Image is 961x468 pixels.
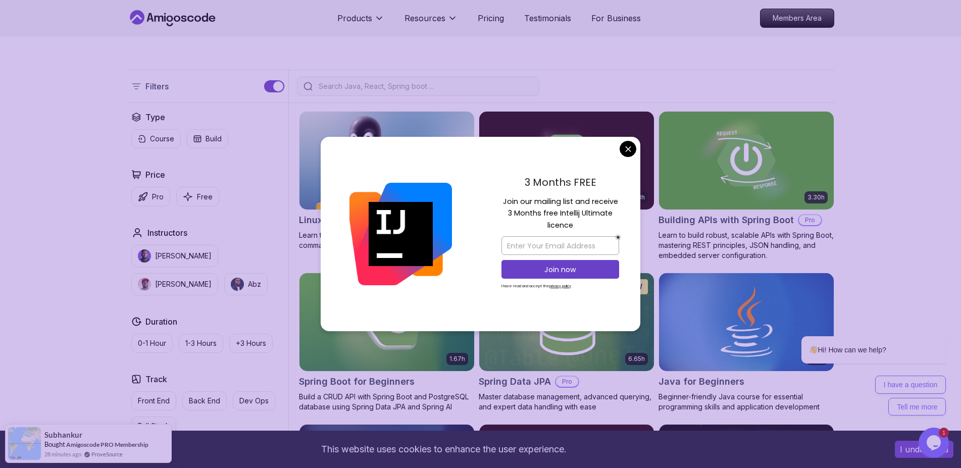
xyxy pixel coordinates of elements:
button: Accept cookies [895,441,953,458]
a: Advanced Spring Boot card5.18hAdvanced Spring BootProDive deep into Spring Boot with our advanced... [479,111,654,261]
p: [PERSON_NAME] [155,279,212,289]
iframe: chat widget [769,256,951,423]
p: +3 Hours [236,338,266,348]
a: Amigoscode PRO Membership [66,441,148,448]
p: Resources [404,12,445,24]
a: Building APIs with Spring Boot card3.30hBuilding APIs with Spring BootProLearn to build robust, s... [659,111,834,261]
button: Build [187,129,228,148]
p: 6.65h [628,355,645,363]
img: Advanced Spring Boot card [479,112,654,210]
h2: Duration [145,316,177,328]
p: Course [150,134,174,144]
div: This website uses cookies to enhance the user experience. [8,438,880,460]
p: 1.67h [449,355,465,363]
img: provesource social proof notification image [8,427,41,460]
a: Spring Data JPA card6.65hNEWSpring Data JPAProMaster database management, advanced querying, and ... [479,273,654,412]
p: Build [206,134,222,144]
span: Subhankur [44,431,82,439]
h2: Instructors [147,227,187,239]
button: Course [131,129,181,148]
p: Pro [556,377,578,387]
p: Back End [189,396,220,406]
a: Pricing [478,12,504,24]
h2: Java for Beginners [659,375,744,389]
p: Learn to build robust, scalable APIs with Spring Boot, mastering REST principles, JSON handling, ... [659,230,834,261]
p: Free [197,192,213,202]
button: 1-3 Hours [179,334,223,353]
a: Members Area [760,9,834,28]
button: 0-1 Hour [131,334,173,353]
p: Build a CRUD API with Spring Boot and PostgreSQL database using Spring Data JPA and Spring AI [299,392,475,412]
button: instructor img[PERSON_NAME] [131,273,218,295]
img: instructor img [138,249,151,263]
button: instructor imgAbz [224,273,268,295]
button: Resources [404,12,458,32]
a: Testimonials [524,12,571,24]
a: Spring Boot for Beginners card1.67hNEWSpring Boot for BeginnersBuild a CRUD API with Spring Boot ... [299,273,475,412]
h2: Price [145,169,165,181]
span: Bought [44,440,65,448]
p: Learn the fundamentals of Linux and how to use the command line [299,230,475,250]
img: Building APIs with Spring Boot card [659,112,834,210]
button: Full Stack [131,417,176,436]
button: Pro [131,187,170,206]
p: Front End [138,396,170,406]
p: Full Stack [138,421,170,431]
button: Front End [131,391,176,410]
img: Linux Fundamentals card [299,112,474,210]
span: 28 minutes ago [44,450,81,458]
p: 1-3 Hours [185,338,217,348]
button: Dev Ops [233,391,275,410]
h2: Linux Fundamentals [299,213,388,227]
button: Free [176,187,219,206]
p: Products [337,12,372,24]
h2: Track [145,373,167,385]
p: Members Area [761,9,834,27]
h2: Spring Data JPA [479,375,551,389]
img: Spring Boot for Beginners card [299,273,474,371]
input: Search Java, React, Spring boot ... [317,81,533,91]
h2: Spring Boot for Beginners [299,375,415,389]
p: Beginner-friendly Java course for essential programming skills and application development [659,392,834,412]
img: Java for Beginners card [659,273,834,371]
p: Dev Ops [239,396,269,406]
img: instructor img [138,278,151,291]
p: Pro [799,215,821,225]
p: [PERSON_NAME] [155,251,212,261]
button: +3 Hours [229,334,273,353]
a: For Business [591,12,641,24]
a: ProveSource [91,450,123,458]
button: Products [337,12,384,32]
a: Java for Beginners card2.41hJava for BeginnersBeginner-friendly Java course for essential program... [659,273,834,412]
h2: Type [145,111,165,123]
p: 0-1 Hour [138,338,166,348]
img: instructor img [231,278,244,291]
button: Back End [182,391,227,410]
p: Filters [145,80,169,92]
p: Abz [248,279,261,289]
iframe: chat widget [919,428,951,458]
p: 3.30h [807,193,825,201]
p: Pro [152,192,164,202]
h2: Building APIs with Spring Boot [659,213,794,227]
button: instructor img[PERSON_NAME] [131,245,218,267]
p: Master database management, advanced querying, and expert data handling with ease [479,392,654,412]
a: Linux Fundamentals card6.00hLinux FundamentalsProLearn the fundamentals of Linux and how to use t... [299,111,475,250]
